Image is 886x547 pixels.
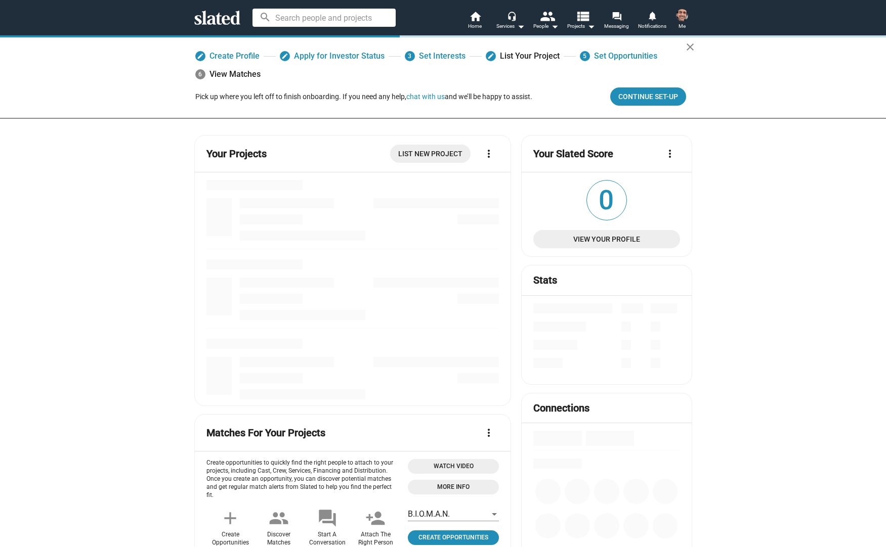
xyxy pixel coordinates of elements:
span: B.I.O.M.A.N. [408,509,450,519]
mat-card-title: Connections [533,401,589,415]
mat-icon: home [469,10,481,22]
input: Search people and projects [252,9,396,27]
span: Me [679,20,686,32]
mat-icon: more_vert [664,148,676,160]
button: chat with us [406,93,445,101]
mat-icon: people [269,508,289,528]
span: Create Opportunities [412,532,495,543]
mat-card-title: Matches For Your Projects [206,426,325,440]
a: Apply for Investor Status [280,47,385,65]
mat-icon: more_vert [483,148,495,160]
span: 3 [405,51,415,61]
mat-icon: edit [197,53,204,60]
mat-card-title: Stats [533,273,557,287]
mat-icon: people [539,9,554,23]
a: Notifications [635,10,670,32]
div: Discover Matches [267,531,290,547]
mat-icon: more_vert [483,427,495,439]
a: View Your Profile [533,230,680,248]
span: Home [468,20,482,32]
div: Start A Conversation [309,531,346,547]
img: Alfie Rustom [676,9,688,21]
a: 5Set Opportunities [580,47,657,65]
div: Pick up where you left off to finish onboarding. If you need any help, and we’ll be happy to assist. [195,92,532,102]
mat-icon: arrow_drop_down [585,20,597,32]
button: Continue Set-up [610,87,686,106]
a: List New Project [390,145,471,163]
span: List New Project [398,145,462,163]
mat-icon: forum [612,11,621,21]
div: View Matches [195,65,261,83]
button: Alfie RustomMe [670,7,694,33]
span: More Info [414,482,493,492]
mat-icon: view_list [575,9,589,23]
button: Services [493,10,528,32]
span: 6 [195,69,205,79]
mat-card-title: Your Slated Score [533,147,613,161]
mat-icon: add [220,508,240,528]
span: Notifications [638,20,666,32]
mat-icon: person_add [365,508,386,528]
span: View Your Profile [541,230,671,248]
a: 3Set Interests [405,47,466,65]
a: List Your Project [486,47,560,65]
mat-icon: headset_mic [507,11,516,20]
div: Services [496,20,525,32]
mat-card-title: Your Projects [206,147,267,161]
p: Create opportunities to quickly find the right people to attach to your projects, including Cast,... [206,459,400,499]
button: Projects [564,10,599,32]
mat-icon: edit [281,53,288,60]
span: 5 [580,51,590,61]
mat-icon: close [684,41,696,53]
a: Messaging [599,10,635,32]
div: Attach The Right Person [358,531,393,547]
span: Watch Video [414,461,493,472]
a: Create Profile [195,47,260,65]
span: Messaging [604,20,629,32]
mat-icon: arrow_drop_down [515,20,527,32]
a: Click to open project profile page opportunities tab [408,530,499,545]
mat-icon: edit [487,53,494,60]
button: Open 'Opportunities Intro Video' dialog [408,459,499,474]
span: Continue Set-up [618,87,678,106]
a: Open 'More info' dialog with information about Opportunities [408,480,499,494]
button: People [528,10,564,32]
div: People [533,20,559,32]
mat-icon: forum [317,508,337,528]
span: 0 [587,180,626,220]
a: Home [457,10,493,32]
mat-icon: notifications [647,11,657,20]
div: Create Opportunities [212,531,249,547]
span: Projects [567,20,595,32]
mat-icon: arrow_drop_down [549,20,561,32]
